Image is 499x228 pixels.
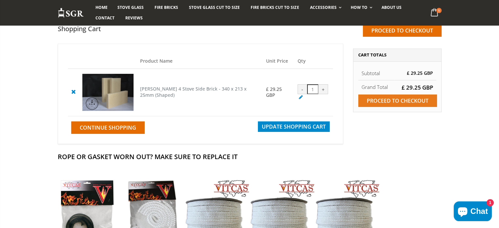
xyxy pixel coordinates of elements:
a: Stove Glass [113,2,149,13]
a: How To [346,2,376,13]
span: Stove Glass Cut To Size [189,5,240,10]
span: How To [351,5,367,10]
a: 1 [428,7,441,19]
span: Cart Totals [358,52,386,58]
th: Product Name [137,54,263,69]
a: About us [377,2,406,13]
th: Qty [294,54,333,69]
span: Continue Shopping [80,124,136,131]
span: Fire Bricks [155,5,178,10]
a: Fire Bricks Cut To Size [246,2,304,13]
h1: Shopping Cart [58,24,101,33]
span: Subtotal [362,70,380,76]
a: Reviews [120,13,148,23]
a: Fire Bricks [150,2,183,13]
span: £ 29.25 GBP [402,84,433,91]
strong: Grand Total [362,84,388,90]
th: Unit Price [262,54,294,69]
span: 1 [436,8,442,13]
inbox-online-store-chat: Shopify online store chat [452,201,494,223]
img: Stove Glass Replacement [58,8,84,18]
input: Proceed to checkout [358,94,437,107]
span: Reviews [125,15,143,21]
h2: Rope Or Gasket Worn Out? Make Sure To Replace It [58,152,442,161]
span: £ 29.25 GBP [266,86,281,98]
input: Proceed to checkout [363,24,442,37]
a: Accessories [305,2,344,13]
span: Update Shopping Cart [262,123,326,130]
span: Contact [95,15,114,21]
span: Home [95,5,108,10]
a: Stove Glass Cut To Size [184,2,245,13]
span: £ 29.25 GBP [407,70,433,76]
div: - [298,84,307,94]
span: Stove Glass [117,5,144,10]
a: Home [91,2,113,13]
a: [PERSON_NAME] 4 Stove Side Brick - 340 x 213 x 25mm (Shaped) [140,86,247,98]
a: Continue Shopping [71,121,145,134]
a: Contact [91,13,119,23]
img: Hunter Hawk 4 Stove Side Brick - 340 x 213 x 25mm (Shaped) [82,74,134,111]
span: About us [382,5,402,10]
span: Accessories [310,5,336,10]
button: Update Shopping Cart [258,121,330,132]
div: + [318,84,328,94]
span: Fire Bricks Cut To Size [251,5,299,10]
